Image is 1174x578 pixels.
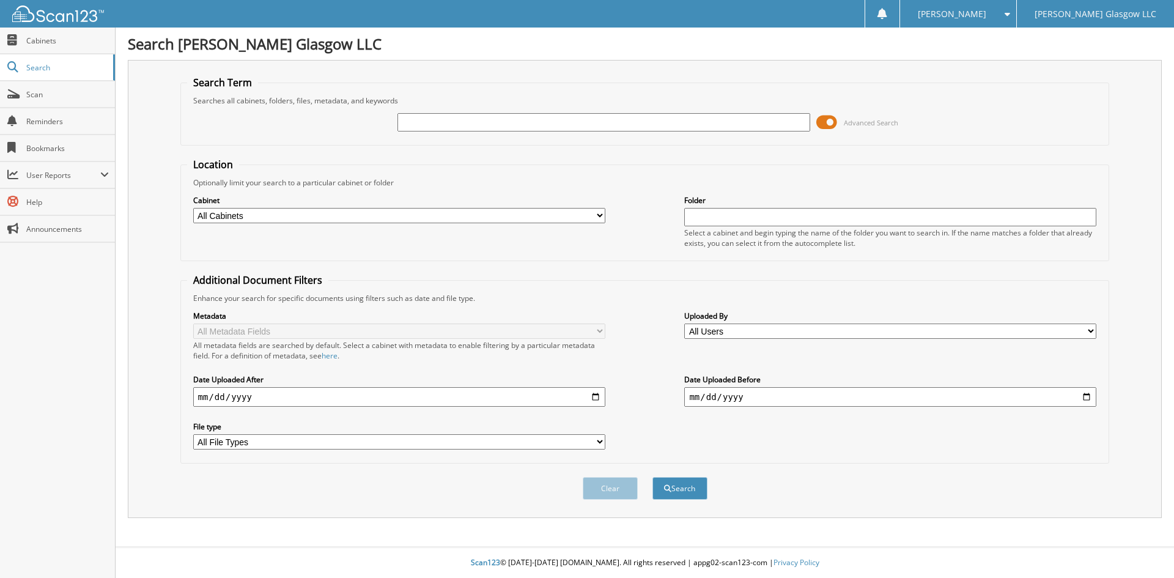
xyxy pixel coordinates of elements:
[193,195,605,206] label: Cabinet
[128,34,1162,54] h1: Search [PERSON_NAME] Glasgow LLC
[26,170,100,180] span: User Reports
[684,311,1096,321] label: Uploaded By
[187,76,258,89] legend: Search Term
[844,118,898,127] span: Advanced Search
[26,143,109,154] span: Bookmarks
[193,374,605,385] label: Date Uploaded After
[322,350,338,361] a: here
[1113,519,1174,578] iframe: Chat Widget
[471,557,500,568] span: Scan123
[684,387,1096,407] input: end
[187,273,328,287] legend: Additional Document Filters
[684,195,1096,206] label: Folder
[26,89,109,100] span: Scan
[193,421,605,432] label: File type
[26,197,109,207] span: Help
[26,35,109,46] span: Cabinets
[26,62,107,73] span: Search
[193,387,605,407] input: start
[26,116,109,127] span: Reminders
[187,158,239,171] legend: Location
[187,293,1103,303] div: Enhance your search for specific documents using filters such as date and file type.
[193,311,605,321] label: Metadata
[583,477,638,500] button: Clear
[773,557,819,568] a: Privacy Policy
[193,340,605,361] div: All metadata fields are searched by default. Select a cabinet with metadata to enable filtering b...
[1035,10,1156,18] span: [PERSON_NAME] Glasgow LLC
[26,224,109,234] span: Announcements
[684,228,1096,248] div: Select a cabinet and begin typing the name of the folder you want to search in. If the name match...
[652,477,707,500] button: Search
[12,6,104,22] img: scan123-logo-white.svg
[918,10,986,18] span: [PERSON_NAME]
[187,95,1103,106] div: Searches all cabinets, folders, files, metadata, and keywords
[116,548,1174,578] div: © [DATE]-[DATE] [DOMAIN_NAME]. All rights reserved | appg02-scan123-com |
[684,374,1096,385] label: Date Uploaded Before
[187,177,1103,188] div: Optionally limit your search to a particular cabinet or folder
